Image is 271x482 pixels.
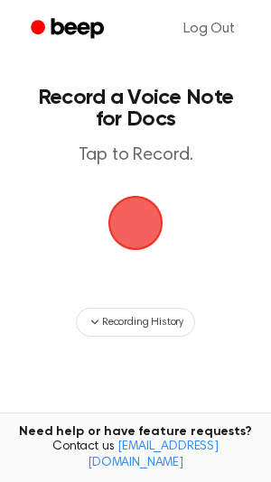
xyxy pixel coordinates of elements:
a: [EMAIL_ADDRESS][DOMAIN_NAME] [88,440,219,469]
h1: Record a Voice Note for Docs [33,87,238,130]
a: Log Out [165,7,253,51]
a: Beep [18,12,120,47]
span: Contact us [11,440,260,471]
span: Recording History [102,314,183,330]
img: Beep Logo [108,196,163,250]
p: Tap to Record. [33,144,238,167]
button: Recording History [76,308,195,337]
